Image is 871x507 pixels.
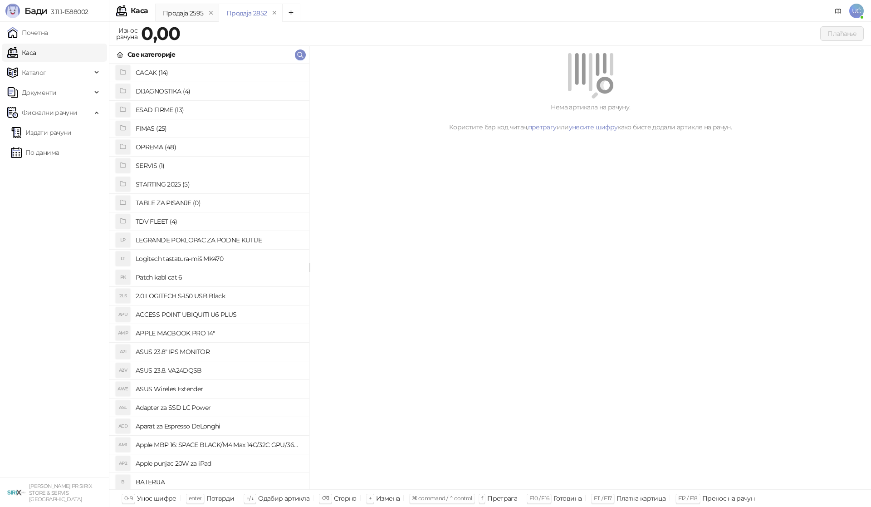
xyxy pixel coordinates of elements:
[702,492,754,504] div: Пренос на рачун
[136,400,302,415] h4: Adapter za SSD LC Power
[116,251,130,266] div: LT
[163,8,203,18] div: Продаја 2595
[136,158,302,173] h4: SERVIS (1)
[116,326,130,340] div: AMP
[24,5,47,16] span: Бади
[137,492,176,504] div: Унос шифре
[487,492,517,504] div: Претрага
[116,475,130,489] div: B
[136,140,302,154] h4: OPREMA (48)
[136,103,302,117] h4: ESAD FIRME (13)
[529,495,549,502] span: F10 / F16
[136,251,302,266] h4: Logitech tastatura-miš MK470
[11,123,72,142] a: Издати рачуни
[114,25,139,43] div: Износ рачуна
[569,123,618,131] a: унесите шифру
[136,121,302,136] h4: FIMAS (25)
[136,345,302,359] h4: ASUS 23.8" IPS MONITOR
[282,4,300,22] button: Add tab
[369,495,372,502] span: +
[849,4,864,18] span: UĆ
[116,289,130,303] div: 2LS
[136,214,302,229] h4: TDV FLEET (4)
[412,495,472,502] span: ⌘ command / ⌃ control
[131,7,148,15] div: Каса
[481,495,483,502] span: f
[321,102,860,132] div: Нема артикала на рачуну. Користите бар код читач, или како бисте додали артикле на рачун.
[136,270,302,285] h4: Patch kabl cat 6
[820,26,864,41] button: Плаћање
[11,143,59,162] a: По данима
[189,495,202,502] span: enter
[831,4,846,18] a: Документација
[269,9,280,17] button: remove
[136,438,302,452] h4: Apple MBP 16: SPACE BLACK/M4 Max 14C/32C GPU/36GB/1T-ZEE
[116,307,130,322] div: APU
[322,495,329,502] span: ⌫
[116,382,130,396] div: AWE
[258,492,309,504] div: Одабир артикла
[29,483,92,502] small: [PERSON_NAME] PR SIRIX STORE & SERVIS [GEOGRAPHIC_DATA]
[334,492,357,504] div: Сторно
[206,492,235,504] div: Потврди
[678,495,698,502] span: F12 / F18
[136,363,302,378] h4: ASUS 23.8. VA24DQSB
[22,84,56,102] span: Документи
[127,49,175,59] div: Све категорије
[109,64,309,489] div: grid
[136,475,302,489] h4: BATERIJA
[136,382,302,396] h4: ASUS Wireles Extender
[136,307,302,322] h4: ACCESS POINT UBIQUITI U6 PLUS
[116,233,130,247] div: LP
[553,492,582,504] div: Готовина
[22,103,77,122] span: Фискални рачуни
[136,233,302,247] h4: LEGRANDE POKLOPAC ZA PODNE KUTIJE
[47,8,88,16] span: 3.11.1-f588002
[136,65,302,80] h4: CACAK (14)
[116,456,130,471] div: AP2
[7,24,48,42] a: Почетна
[205,9,217,17] button: remove
[116,345,130,359] div: A2I
[617,492,666,504] div: Платна картица
[136,289,302,303] h4: 2.0 LOGITECH S-150 USB Black
[141,22,180,44] strong: 0,00
[124,495,132,502] span: 0-9
[22,64,46,82] span: Каталог
[5,4,20,18] img: Logo
[136,177,302,192] h4: STARTING 2025 (5)
[528,123,557,131] a: претрагу
[116,419,130,433] div: AED
[376,492,400,504] div: Измена
[7,483,25,502] img: 64x64-companyLogo-cb9a1907-c9b0-4601-bb5e-5084e694c383.png
[226,8,267,18] div: Продаја 2852
[136,84,302,98] h4: DIJAGNOSTIKA (4)
[136,456,302,471] h4: Apple punjac 20W za iPad
[7,44,36,62] a: Каса
[116,400,130,415] div: ASL
[116,438,130,452] div: AM1
[136,419,302,433] h4: Aparat za Espresso DeLonghi
[594,495,612,502] span: F11 / F17
[116,363,130,378] div: A2V
[136,196,302,210] h4: TABLE ZA PISANJE (0)
[116,270,130,285] div: PK
[136,326,302,340] h4: APPLE MACBOOK PRO 14"
[246,495,254,502] span: ↑/↓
